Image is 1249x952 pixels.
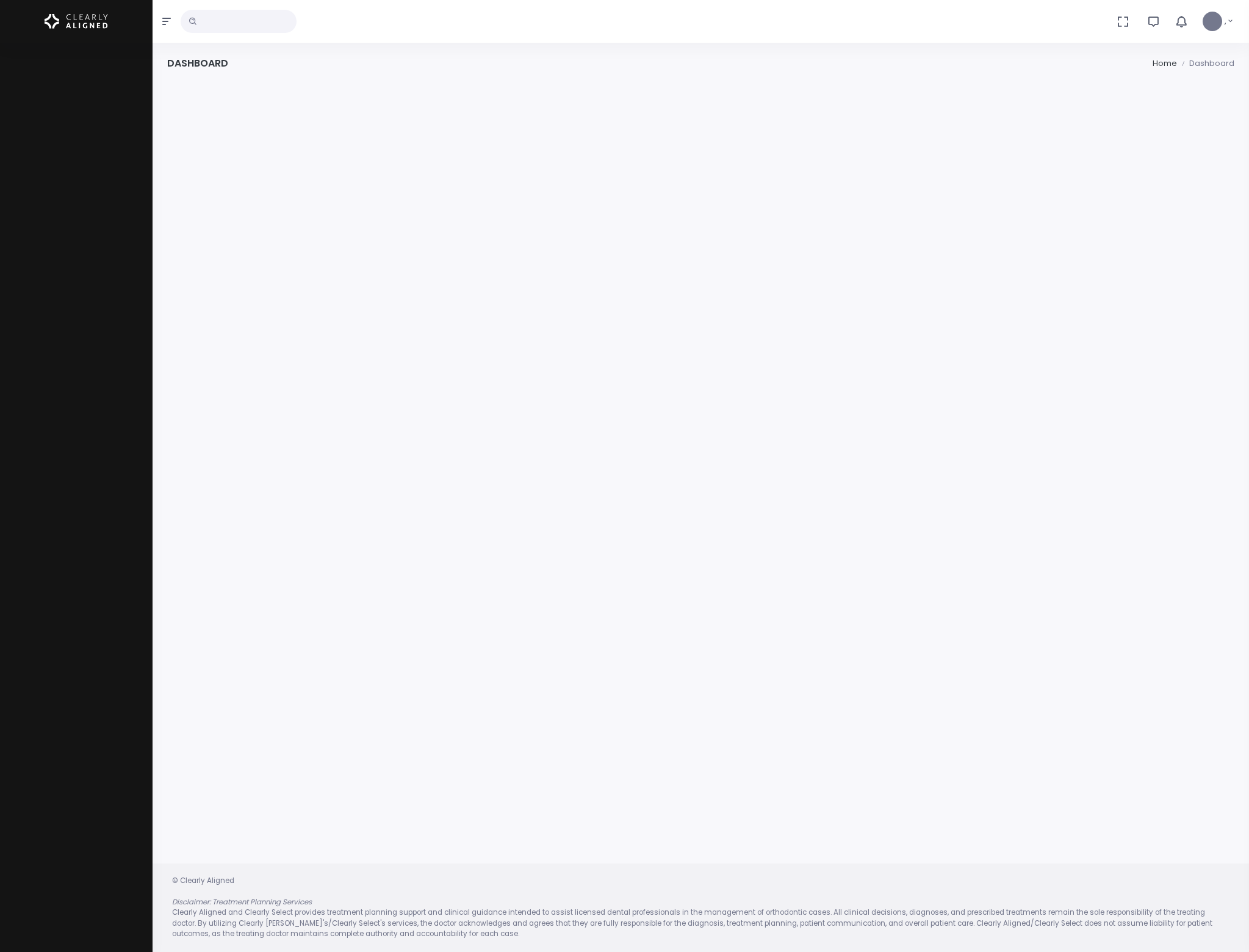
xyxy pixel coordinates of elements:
li: Dashboard [1177,57,1234,70]
li: Home [1153,57,1177,70]
div: © Clearly Aligned Clearly Aligned and Clearly Select provides treatment planning support and clin... [160,876,1242,940]
em: Disclaimer: Treatment Planning Services [172,897,312,907]
h4: Dashboard [167,57,228,69]
span: , [1225,15,1226,27]
img: Logo Horizontal [45,9,108,34]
